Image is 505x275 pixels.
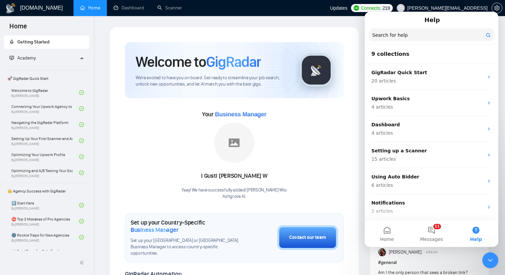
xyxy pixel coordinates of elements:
[214,123,254,163] img: placeholder.png
[114,5,144,11] a: dashboardDashboard
[482,252,498,268] iframe: Intercom live chat
[79,235,84,240] span: check-circle
[365,12,498,247] iframe: Intercom live chat
[9,55,36,61] span: Academy
[11,133,79,148] a: Setting Up Your First Scanner and Auto-BidderBy[PERSON_NAME]
[354,5,359,11] img: upwork-logo.png
[300,53,333,87] img: gigradar-logo.png
[11,230,79,245] a: 🌚 Rookie Traps for New AgenciesBy[PERSON_NAME]
[4,21,32,35] span: Home
[79,259,86,266] span: double-left
[11,149,79,164] a: Optimizing Your Upwork ProfileBy[PERSON_NAME]
[426,249,438,255] span: 4:53 AM
[378,248,386,256] img: Veronica Phillip
[492,5,502,11] span: setting
[11,214,79,229] a: ⛔ Top 3 Mistakes of Pro AgenciesBy[PERSON_NAME]
[131,226,178,234] span: Business Manager
[131,219,244,234] h1: Set up your Country-Specific
[11,246,79,261] a: ☠️ Fatal Traps for Solo Freelancers
[79,122,84,127] span: check-circle
[17,39,49,45] span: Getting Started
[398,6,403,10] span: user
[79,219,84,224] span: check-circle
[492,3,502,13] button: setting
[136,75,289,88] span: We're excited to have you on board. Get ready to streamline your job search, unlock new opportuni...
[492,5,502,11] a: setting
[79,138,84,143] span: check-circle
[11,165,79,180] a: Optimizing and A/B Testing Your Scanner for Better ResultsBy[PERSON_NAME]
[181,187,287,200] div: Yaay! We have successfully added I [PERSON_NAME] W to
[361,4,381,12] span: Connects:
[79,203,84,208] span: check-circle
[157,5,182,11] a: searchScanner
[206,53,261,71] span: GigRadar
[136,53,261,71] h1: Welcome to
[389,249,422,256] span: [PERSON_NAME]
[5,184,89,198] span: 👑 Agency Success with GigRadar
[5,3,16,14] img: logo
[4,35,89,49] li: Getting Started
[17,55,36,61] span: Academy
[11,198,79,213] a: 1️⃣ Start HereBy[PERSON_NAME]
[9,55,14,60] span: fund-projection-screen
[11,117,79,132] a: Navigating the GigRadar PlatformBy[PERSON_NAME]
[79,106,84,111] span: check-circle
[11,85,79,100] a: Welcome to GigRadarBy[PERSON_NAME]
[5,72,89,85] span: 🚀 GigRadar Quick Start
[382,4,390,12] span: 219
[215,111,266,118] span: Business Manager
[79,90,84,95] span: check-circle
[277,225,338,250] button: Contact our team
[79,154,84,159] span: check-circle
[330,5,347,11] span: Updates
[80,5,100,11] a: homeHome
[202,111,267,118] span: Your
[181,193,287,200] p: Ashgrove AI .
[378,259,481,266] h1: # general
[79,170,84,175] span: check-circle
[181,170,287,182] div: I Gusti [PERSON_NAME] W
[9,39,14,44] span: rocket
[131,238,244,257] span: Set up your [GEOGRAPHIC_DATA] or [GEOGRAPHIC_DATA] Business Manager to access country-specific op...
[11,101,79,116] a: Connecting Your Upwork Agency to GigRadarBy[PERSON_NAME]
[289,234,326,241] div: Contact our team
